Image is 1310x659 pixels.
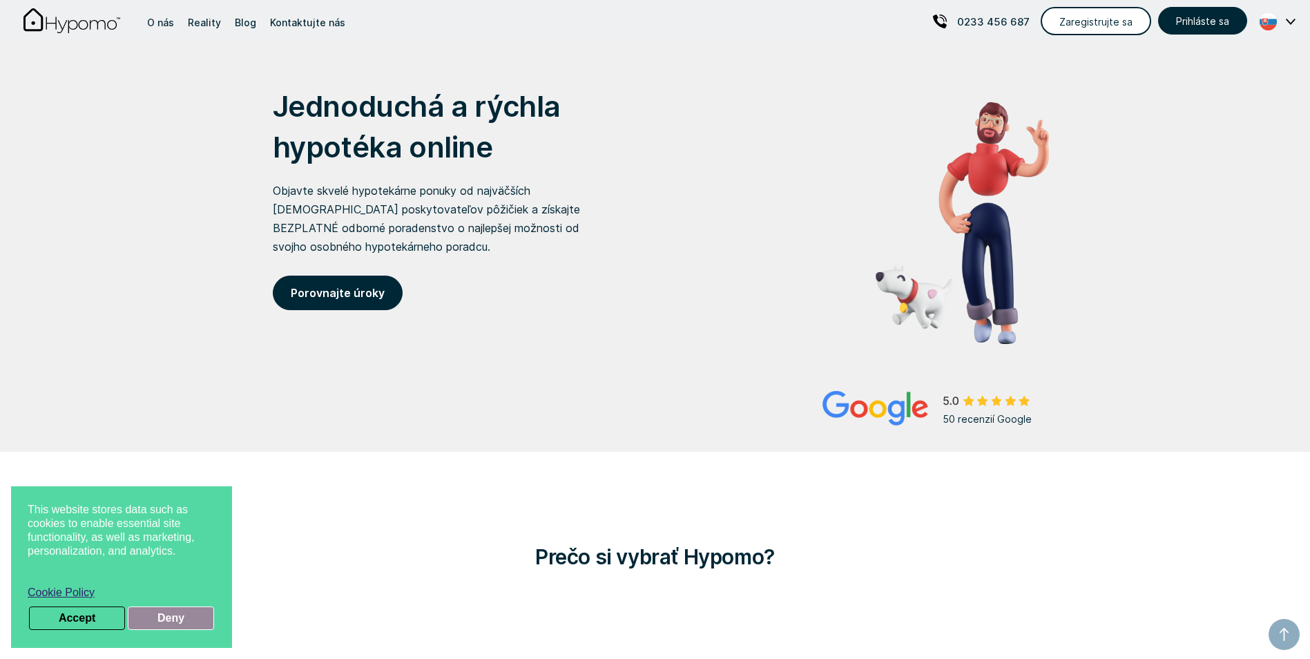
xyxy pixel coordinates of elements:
a: Prihláste sa [1158,7,1247,35]
a: Zaregistrujte sa [1041,7,1151,35]
span: This website stores data such as cookies to enable essential site functionality, as well as marke... [28,503,215,575]
p: Objavte skvelé hypotekárne ponuky od najväčších [DEMOGRAPHIC_DATA] poskytovateľov pôžičiek a získ... [273,182,612,256]
button: Accept [29,607,125,630]
div: O nás [147,13,174,32]
div: Kontaktujte nás [270,13,345,32]
div: 50 recenzií Google [943,410,1049,428]
a: 50 recenzií Google [822,391,1049,428]
a: Porovnajte úroky [273,276,403,310]
a: 0233 456 687 [933,5,1030,38]
div: Reality [188,13,221,32]
strong: Porovnajte úroky [291,286,385,300]
p: 0233 456 687 [957,12,1030,31]
a: Cookie Policy [28,586,215,600]
div: Blog [235,13,256,32]
button: Deny [128,607,214,630]
h2: Prečo si vybrať Hypomo? [314,535,996,578]
h1: Jednoduchá a rýchla hypotéka online [273,86,612,168]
